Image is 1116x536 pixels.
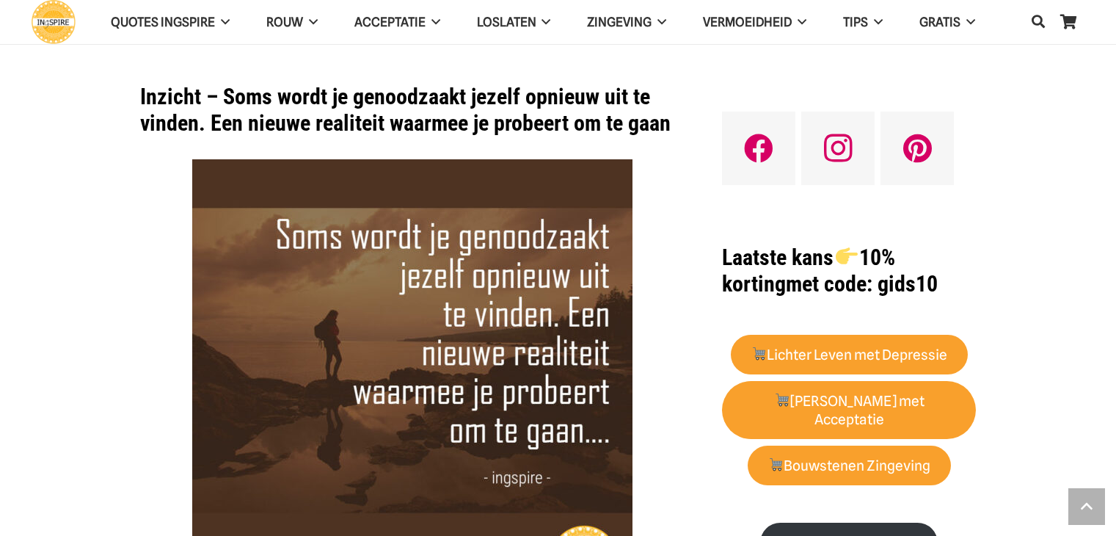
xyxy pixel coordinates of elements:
a: GRATIS [901,4,993,41]
a: 🛒Lichter Leven met Depressie [731,335,968,375]
a: Acceptatie [336,4,459,41]
a: Zoeken [1024,4,1053,40]
a: VERMOEIDHEID [685,4,825,41]
span: QUOTES INGSPIRE [111,15,215,29]
strong: [PERSON_NAME] met Acceptatie [774,393,924,428]
a: 🛒[PERSON_NAME] met Acceptatie [722,381,976,440]
a: Instagram [801,112,875,185]
a: Facebook [722,112,795,185]
span: GRATIS [919,15,960,29]
img: 🛒 [775,393,789,407]
a: Terug naar top [1068,488,1105,525]
a: TIPS [825,4,901,41]
strong: Laatste kans 10% korting [722,245,894,297]
span: VERMOEIDHEID [703,15,792,29]
img: 🛒 [769,457,783,471]
a: Zingeving [569,4,685,41]
h1: met code: gids10 [722,245,976,297]
span: Loslaten [477,15,536,29]
a: 🛒Bouwstenen Zingeving [748,446,951,486]
strong: Bouwstenen Zingeving [768,457,931,474]
span: ROUW [266,15,303,29]
h1: Inzicht – Soms wordt je genoodzaakt jezelf opnieuw uit te vinden. Een nieuwe realiteit waarmee je... [140,84,685,137]
img: 🛒 [752,347,766,361]
span: Acceptatie [354,15,426,29]
span: Zingeving [587,15,652,29]
img: 👉 [836,245,858,267]
strong: Lichter Leven met Depressie [751,347,948,363]
a: ROUW [248,4,336,41]
a: Loslaten [459,4,569,41]
a: QUOTES INGSPIRE [92,4,248,41]
span: TIPS [843,15,868,29]
a: Pinterest [880,112,954,185]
